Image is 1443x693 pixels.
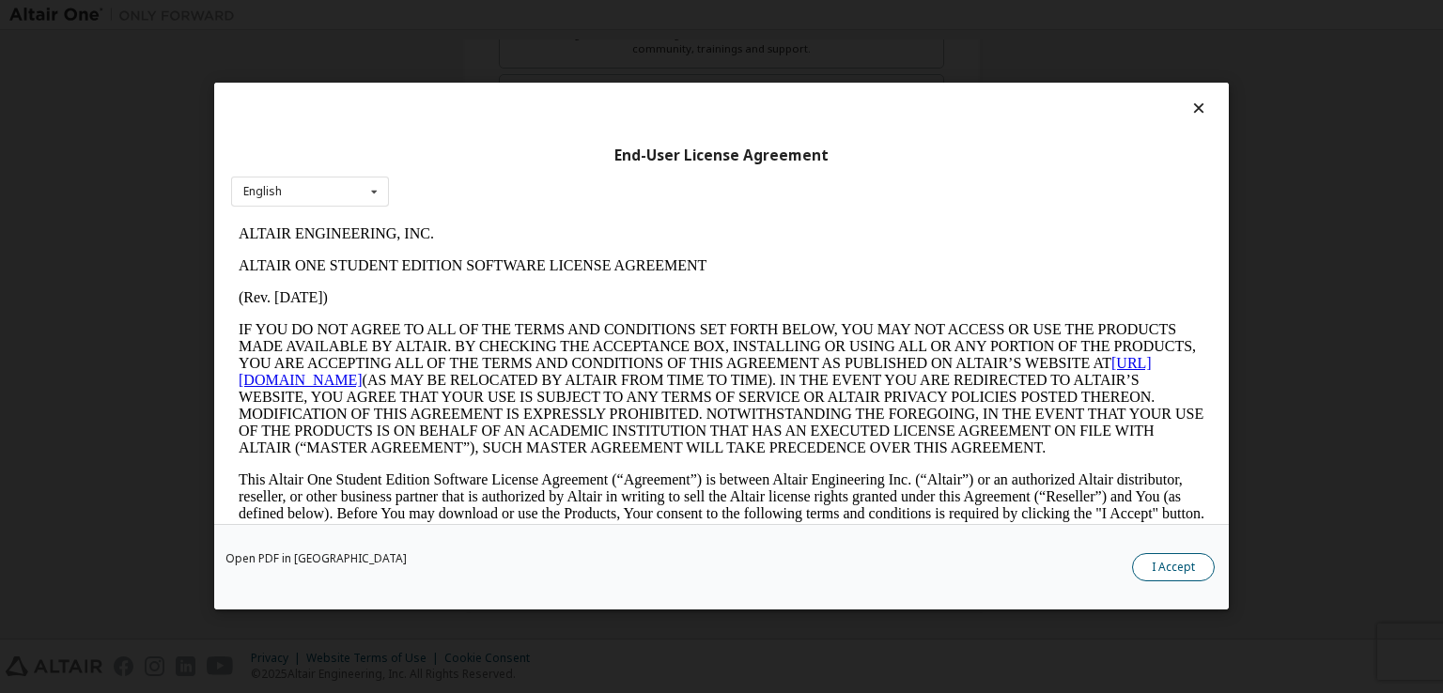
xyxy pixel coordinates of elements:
[8,254,973,321] p: This Altair One Student Edition Software License Agreement (“Agreement”) is between Altair Engine...
[231,146,1212,165] div: End-User License Agreement
[8,8,973,24] p: ALTAIR ENGINEERING, INC.
[8,71,973,88] p: (Rev. [DATE])
[225,554,407,565] a: Open PDF in [GEOGRAPHIC_DATA]
[243,186,282,197] div: English
[1132,554,1215,582] button: I Accept
[8,137,921,170] a: [URL][DOMAIN_NAME]
[8,39,973,56] p: ALTAIR ONE STUDENT EDITION SOFTWARE LICENSE AGREEMENT
[8,103,973,239] p: IF YOU DO NOT AGREE TO ALL OF THE TERMS AND CONDITIONS SET FORTH BELOW, YOU MAY NOT ACCESS OR USE...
